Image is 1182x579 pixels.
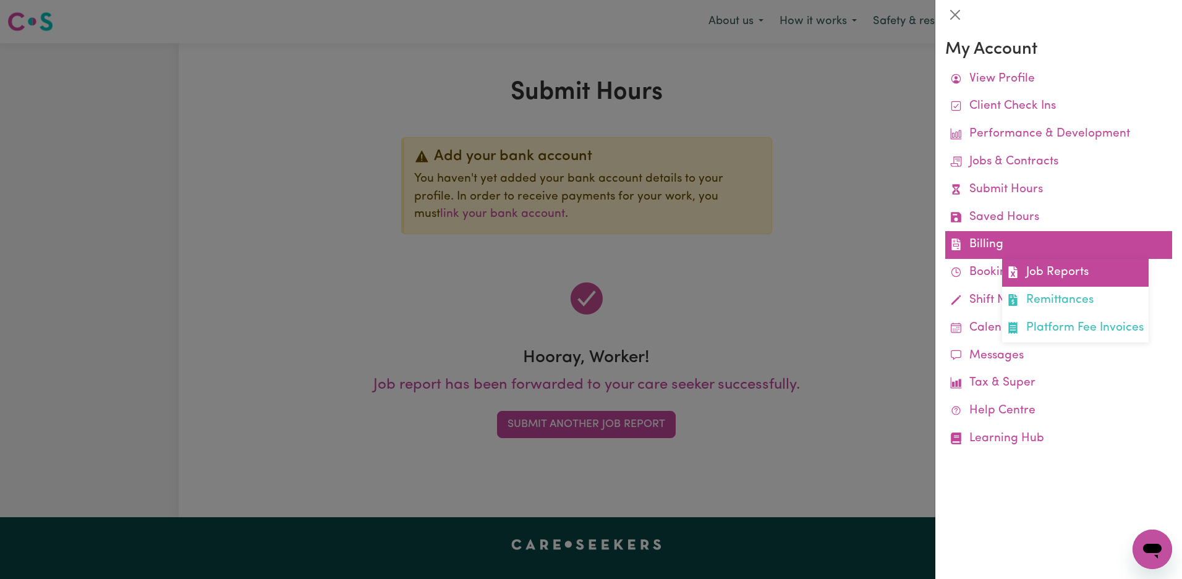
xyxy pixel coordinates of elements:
a: Tax & Super [945,370,1172,397]
a: Saved Hours [945,204,1172,232]
a: Messages [945,342,1172,370]
a: Help Centre [945,397,1172,425]
a: View Profile [945,66,1172,93]
a: Learning Hub [945,425,1172,453]
a: Job Reports [1002,259,1149,287]
a: Calendar [945,315,1172,342]
a: Jobs & Contracts [945,148,1172,176]
a: Remittances [1002,287,1149,315]
h3: My Account [945,40,1172,61]
iframe: Button to launch messaging window [1133,530,1172,569]
a: Shift Notes [945,287,1172,315]
a: Submit Hours [945,176,1172,204]
button: Close [945,5,965,25]
a: Platform Fee Invoices [1002,315,1149,342]
a: BillingJob ReportsRemittancesPlatform Fee Invoices [945,231,1172,259]
a: Bookings [945,259,1172,287]
a: Client Check Ins [945,93,1172,120]
a: Performance & Development [945,120,1172,148]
